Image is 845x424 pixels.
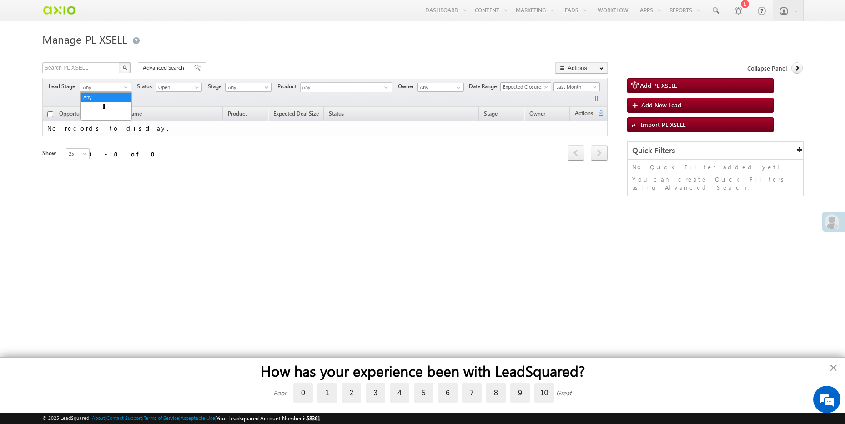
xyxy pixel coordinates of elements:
[307,415,320,422] span: 58361
[88,149,161,159] div: 0 - 0 of 0
[66,150,91,158] span: 25
[143,64,187,72] span: Advanced Search
[342,383,361,403] label: 2
[555,62,608,74] button: Actions
[208,82,225,91] span: Stage
[462,383,482,403] label: 7
[484,110,498,117] span: Stage
[486,383,506,403] label: 8
[59,110,105,117] span: Opportunity Name
[438,383,458,403] label: 6
[19,362,826,379] h2: How has your experience been with LeadSquared?
[144,415,179,421] a: Terms of Service
[534,383,554,403] label: 10
[632,175,799,192] p: You can create Quick Filters using Advanced Search.
[641,101,681,109] span: Add New Lead
[591,145,608,161] span: next
[106,415,142,421] a: Contact Support
[366,383,385,403] label: 3
[570,108,598,120] span: Actions
[529,110,545,117] span: Owner
[398,82,417,91] span: Owner
[640,81,677,89] span: Add PL XSELL
[42,121,608,136] td: No records to display.
[277,82,300,91] span: Product
[384,85,392,89] span: select
[49,82,79,91] span: Lead Stage
[554,83,597,91] span: Last Month
[829,360,838,375] button: Close
[324,109,348,121] a: Status
[568,145,584,161] span: prev
[390,383,409,403] label: 4
[92,415,105,421] a: About
[42,414,320,423] span: © 2025 LeadSquared | | | | |
[641,121,685,128] span: Import PL XSELL
[417,83,464,92] input: Type to Search
[42,32,127,46] span: Manage PL XSELL
[181,415,215,421] a: Acceptable Use
[628,142,803,160] div: Quick Filters
[216,415,320,422] span: Your Leadsquared Account Number is
[81,93,131,101] a: Any
[156,83,199,91] span: Open
[301,83,384,93] span: Any
[47,111,53,117] input: Check all records
[226,83,269,91] span: Any
[747,64,787,72] span: Collapse Panel
[122,65,127,70] img: Search
[293,383,313,403] label: 0
[300,82,392,92] div: Any
[632,163,799,171] p: No Quick Filter added yet!
[501,83,548,91] span: Expected Closure Date
[42,149,59,157] div: Show
[42,2,76,18] img: Custom Logo
[137,82,156,91] span: Status
[469,82,500,91] span: Date Range
[317,383,337,403] label: 1
[452,83,463,92] a: Show All Items
[228,110,247,117] span: Product
[414,383,433,403] label: 5
[273,389,287,397] div: Poor
[556,389,572,397] div: Great
[273,110,319,117] span: Expected Deal Size
[510,383,530,403] label: 9
[80,83,128,91] span: Any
